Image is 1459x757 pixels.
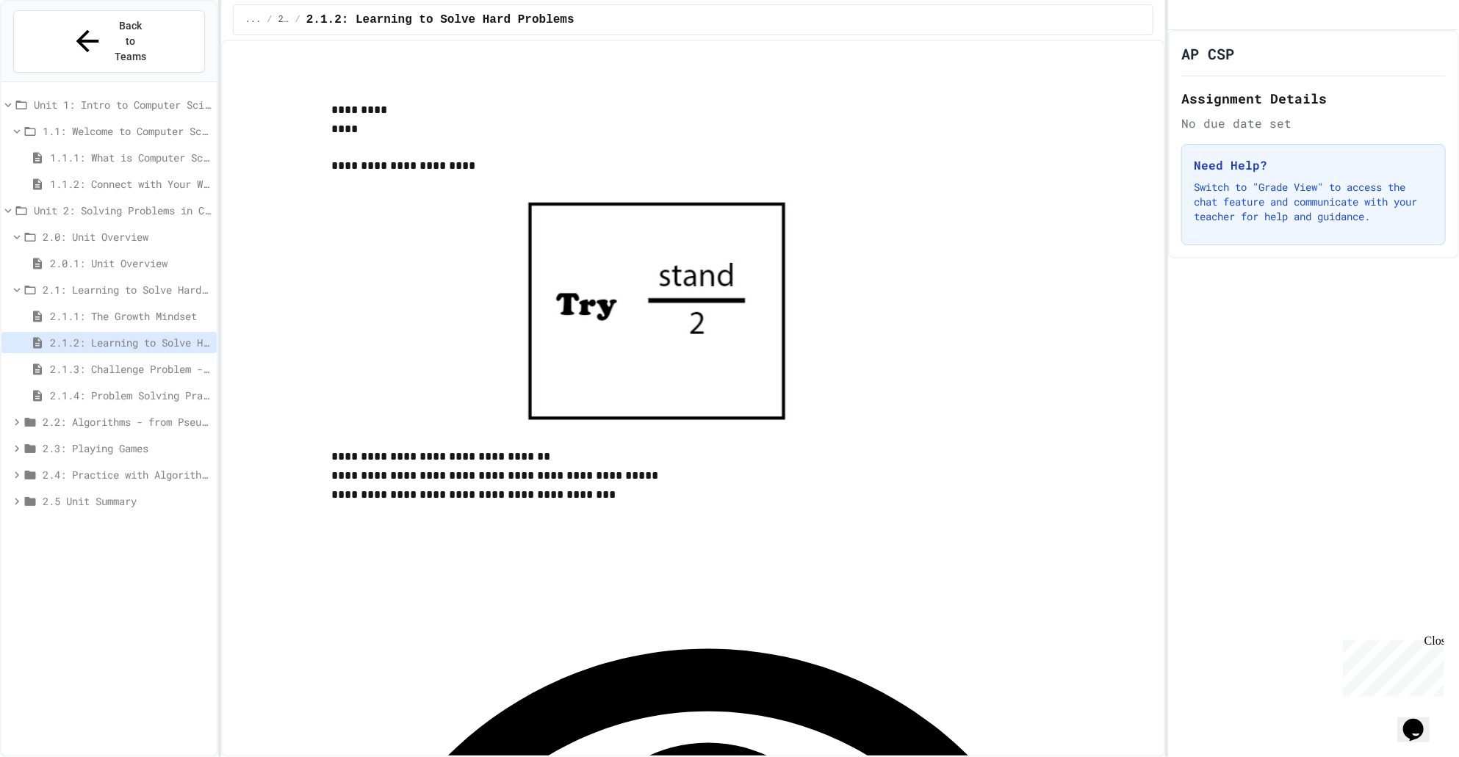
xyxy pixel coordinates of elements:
[43,123,211,139] span: 1.1: Welcome to Computer Science
[1181,88,1446,109] h2: Assignment Details
[34,97,211,112] span: Unit 1: Intro to Computer Science
[1181,43,1234,64] h1: AP CSP
[113,18,148,65] span: Back to Teams
[43,441,211,456] span: 2.3: Playing Games
[50,308,211,324] span: 2.1.1: The Growth Mindset
[1337,634,1444,697] iframe: chat widget
[43,282,211,297] span: 2.1: Learning to Solve Hard Problems
[50,176,211,192] span: 1.1.2: Connect with Your World
[50,150,211,165] span: 1.1.1: What is Computer Science?
[1397,698,1444,742] iframe: chat widget
[1194,156,1433,174] h3: Need Help?
[43,467,211,482] span: 2.4: Practice with Algorithms
[278,14,289,26] span: 2.1: Learning to Solve Hard Problems
[34,203,211,218] span: Unit 2: Solving Problems in Computer Science
[6,6,101,93] div: Chat with us now!Close
[295,14,300,26] span: /
[13,10,205,73] button: Back to Teams
[50,335,211,350] span: 2.1.2: Learning to Solve Hard Problems
[43,229,211,245] span: 2.0: Unit Overview
[43,493,211,509] span: 2.5 Unit Summary
[267,14,272,26] span: /
[43,414,211,430] span: 2.2: Algorithms - from Pseudocode to Flowcharts
[50,388,211,403] span: 2.1.4: Problem Solving Practice
[50,256,211,271] span: 2.0.1: Unit Overview
[245,14,262,26] span: ...
[306,11,574,29] span: 2.1.2: Learning to Solve Hard Problems
[1194,180,1433,224] p: Switch to "Grade View" to access the chat feature and communicate with your teacher for help and ...
[1181,115,1446,132] div: No due date set
[50,361,211,377] span: 2.1.3: Challenge Problem - The Bridge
